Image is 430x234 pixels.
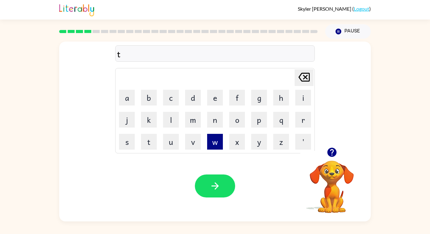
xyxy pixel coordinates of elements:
button: s [119,134,135,150]
button: d [185,90,201,106]
button: x [229,134,245,150]
button: ' [295,134,311,150]
button: z [273,134,289,150]
button: f [229,90,245,106]
button: e [207,90,223,106]
img: Literably [59,3,94,16]
button: y [251,134,267,150]
button: w [207,134,223,150]
button: k [141,112,157,128]
button: h [273,90,289,106]
button: q [273,112,289,128]
button: u [163,134,179,150]
div: ( ) [298,6,371,12]
button: g [251,90,267,106]
button: o [229,112,245,128]
button: a [119,90,135,106]
button: Pause [325,24,371,39]
button: c [163,90,179,106]
a: Logout [354,6,369,12]
button: v [185,134,201,150]
button: m [185,112,201,128]
span: Skyler [PERSON_NAME] [298,6,352,12]
button: i [295,90,311,106]
button: b [141,90,157,106]
button: j [119,112,135,128]
button: l [163,112,179,128]
button: t [141,134,157,150]
button: r [295,112,311,128]
button: p [251,112,267,128]
button: n [207,112,223,128]
div: t [117,47,313,60]
video: Your browser must support playing .mp4 files to use Literably. Please try using another browser. [300,151,363,214]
